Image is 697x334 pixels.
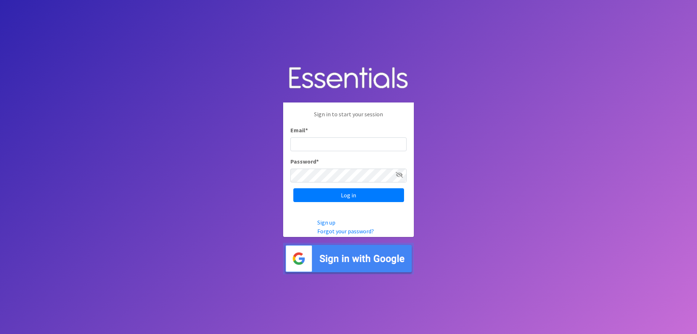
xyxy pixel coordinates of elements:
[305,126,308,134] abbr: required
[283,243,414,274] img: Sign in with Google
[290,157,319,166] label: Password
[290,126,308,134] label: Email
[317,219,335,226] a: Sign up
[317,228,374,235] a: Forgot your password?
[316,158,319,165] abbr: required
[283,60,414,97] img: Human Essentials
[293,188,404,202] input: Log in
[290,110,407,126] p: Sign in to start your session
